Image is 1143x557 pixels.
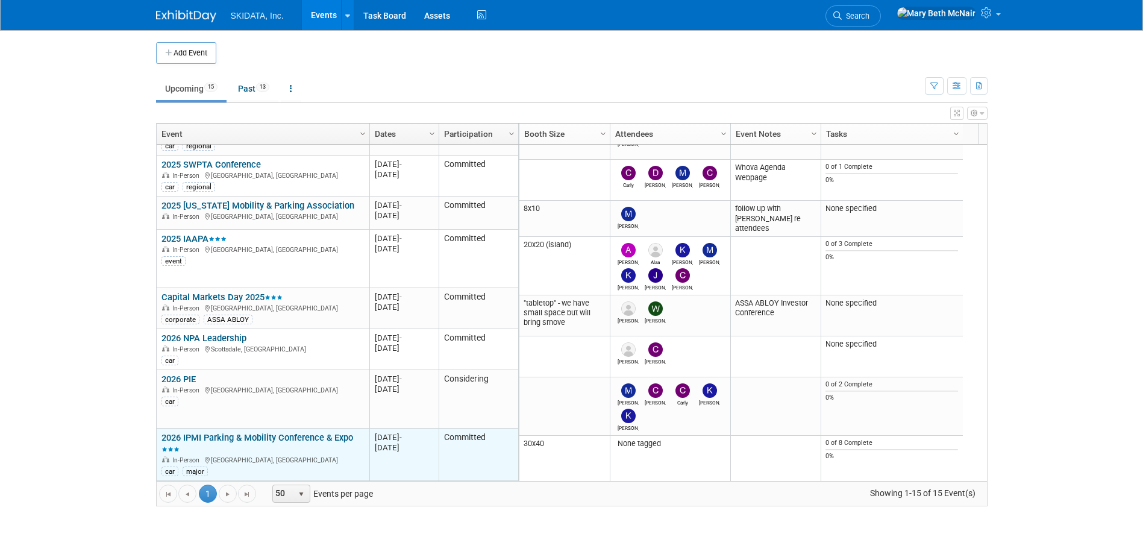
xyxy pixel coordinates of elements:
img: Christopher Archer [648,342,663,357]
div: [DATE] [375,159,433,169]
span: Events per page [257,485,385,503]
a: Capital Markets Day 2025 [161,292,283,303]
img: Malloy Pohrer [621,383,636,398]
div: [GEOGRAPHIC_DATA], [GEOGRAPHIC_DATA] [161,170,364,180]
img: In-Person Event [162,386,169,392]
div: regional [183,182,215,192]
div: Christopher Archer [672,283,693,291]
span: In-Person [172,304,203,312]
a: Tasks [826,124,955,144]
img: Mary Beth McNair [897,7,976,20]
div: [GEOGRAPHIC_DATA], [GEOGRAPHIC_DATA] [161,244,364,254]
div: None specified [825,204,958,213]
div: Christopher Archer [645,398,666,406]
div: Dave Luken [618,316,639,324]
div: [DATE] [375,333,433,343]
div: Alaa Abdallaoui [645,257,666,265]
a: Column Settings [597,124,610,142]
td: ASSA ABLOY Investor Conference [730,295,821,336]
a: Participation [444,124,510,144]
td: Committed [439,156,518,197]
a: Column Settings [807,124,821,142]
td: Committed [439,288,518,329]
a: Event [161,124,362,144]
div: [GEOGRAPHIC_DATA], [GEOGRAPHIC_DATA] [161,303,364,313]
span: Go to the next page [223,489,233,499]
span: - [399,234,402,243]
span: Column Settings [809,129,819,139]
span: Column Settings [507,129,516,139]
span: In-Person [172,172,203,180]
span: - [399,333,402,342]
div: car [161,467,178,476]
div: [DATE] [375,292,433,302]
img: Malloy Pohrer [703,243,717,257]
span: Search [842,11,869,20]
div: 0% [825,253,958,262]
div: Malloy Pohrer [672,180,693,188]
div: 0 of 1 Complete [825,163,958,171]
img: In-Person Event [162,213,169,219]
img: Malloy Pohrer [621,207,636,221]
td: Committed [439,230,518,288]
img: Andy Shenberger [621,243,636,257]
div: [DATE] [375,442,433,453]
span: Column Settings [719,129,728,139]
div: Kim Masoner [618,423,639,431]
div: 0 of 3 Complete [825,240,958,248]
a: Event Notes [736,124,813,144]
span: Go to the first page [163,489,173,499]
a: Attendees [615,124,722,144]
div: [DATE] [375,169,433,180]
a: Go to the next page [219,485,237,503]
div: None specified [825,298,958,308]
span: In-Person [172,246,203,254]
span: Column Settings [951,129,961,139]
div: Dave Luken [618,357,639,365]
div: car [161,397,178,406]
a: Column Settings [717,124,730,142]
span: 50 [273,485,293,502]
img: John Keefe [648,268,663,283]
a: Go to the last page [238,485,256,503]
div: Malloy Pohrer [699,257,720,265]
div: Malloy Pohrer [618,221,639,229]
div: Keith Lynch [672,257,693,265]
td: Considering [439,370,518,429]
a: 2026 IPMI Parking & Mobility Conference & Expo [161,432,353,455]
img: In-Person Event [162,304,169,310]
div: Scottsdale, [GEOGRAPHIC_DATA] [161,344,364,354]
div: major [183,467,208,476]
td: Committed [439,429,518,481]
td: "tabletop" - we have small space but will bring smove [519,295,610,336]
td: 8x10 [519,201,610,236]
div: [DATE] [375,200,433,210]
button: Add Event [156,42,216,64]
span: Column Settings [358,129,368,139]
img: Kim Masoner [621,268,636,283]
span: SKIDATA, Inc. [231,11,284,20]
div: Christopher Archer [645,357,666,365]
div: Kim Masoner [618,283,639,291]
a: Column Settings [950,124,963,142]
a: Column Settings [425,124,439,142]
div: car [161,182,178,192]
div: 0% [825,394,958,402]
img: Kim Masoner [621,409,636,423]
a: Go to the previous page [178,485,196,503]
td: Committed [439,197,518,230]
div: [DATE] [375,302,433,312]
td: Committed [439,329,518,370]
img: Damon Kessler [648,166,663,180]
div: [DATE] [375,384,433,394]
div: [DATE] [375,210,433,221]
a: Search [825,5,881,27]
div: corporate [161,315,199,324]
div: Andy Shenberger [618,257,639,265]
div: regional [183,141,215,151]
img: In-Person Event [162,172,169,178]
div: ASSA ABLOY [204,315,252,324]
span: In-Person [172,345,203,353]
div: car [161,356,178,365]
img: Christopher Archer [675,268,690,283]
